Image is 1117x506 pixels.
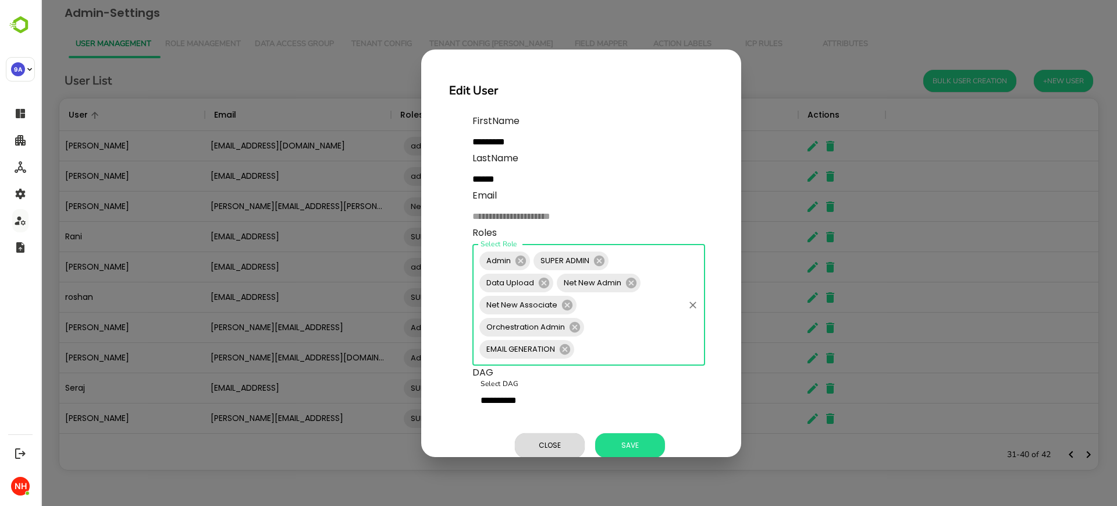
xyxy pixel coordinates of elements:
button: Close [474,433,544,458]
div: Data Upload [439,274,513,292]
label: Select Role [440,239,476,249]
img: BambooboxLogoMark.f1c84d78b4c51b1a7b5f700c9845e183.svg [6,14,35,36]
div: EMAIL GENERATION [439,340,533,359]
h2: Edit User [408,82,673,100]
span: SUPER ADMIN [493,254,556,267]
label: LastName [432,151,606,165]
button: Save [554,433,624,458]
label: DAG [432,366,453,380]
div: 9A [11,62,25,76]
span: Close [480,438,538,453]
div: SUPER ADMIN [493,252,568,270]
div: Admin [439,252,489,270]
span: Orchestration Admin [439,320,531,334]
div: Orchestration Admin [439,318,543,337]
span: Admin [439,254,477,267]
span: EMAIL GENERATION [439,342,521,356]
button: Logout [12,445,28,461]
button: Clear [644,297,660,313]
div: Net New Admin [516,274,600,292]
div: NH [11,477,30,496]
label: Roles [432,226,456,240]
span: Net New Associate [439,298,524,312]
span: Net New Admin [516,276,588,289]
label: Email [432,189,606,203]
div: Net New Associate [439,296,536,314]
span: Save [560,438,618,453]
label: Select DAG [440,379,478,389]
label: FirstName [432,114,606,128]
span: Data Upload [439,276,500,289]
